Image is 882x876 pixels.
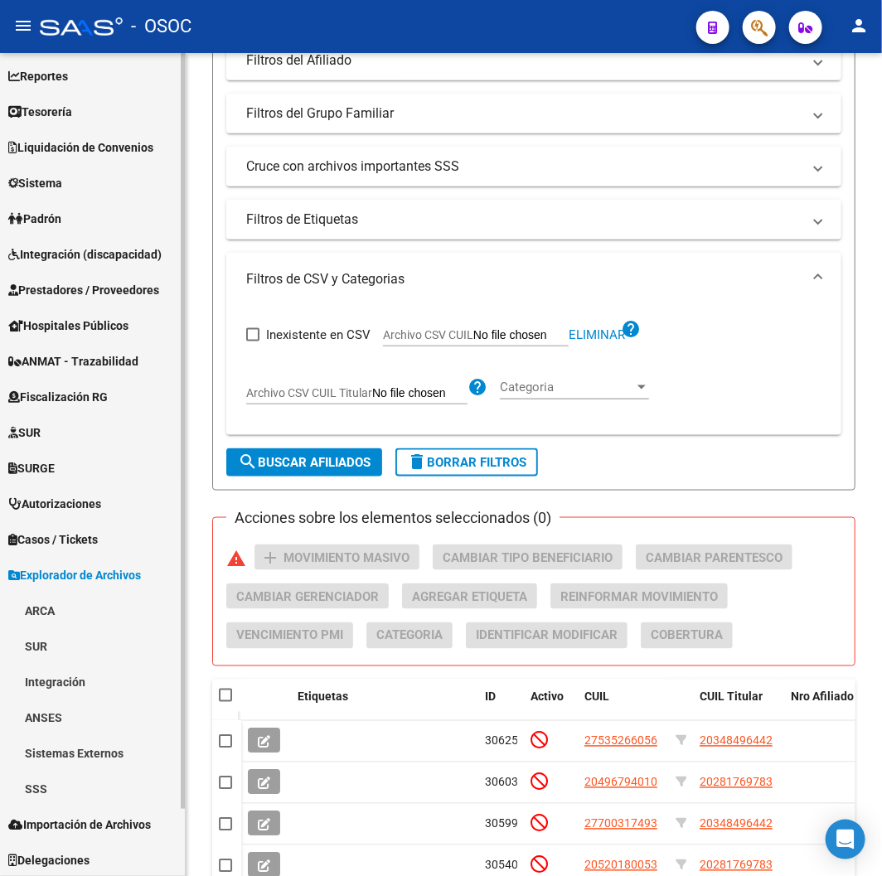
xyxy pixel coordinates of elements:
datatable-header-cell: CUIL Titular [693,680,784,734]
span: Liquidación de Convenios [8,138,153,157]
mat-panel-title: Filtros del Afiliado [246,51,802,70]
span: Reinformar Movimiento [560,589,718,604]
mat-expansion-panel-header: Cruce con archivos importantes SSS [226,147,841,186]
span: SUR [8,423,41,442]
span: Movimiento Masivo [283,550,409,565]
span: Cambiar Gerenciador [236,589,379,604]
datatable-header-cell: Etiquetas [291,680,478,734]
mat-icon: warning [226,549,246,569]
span: Categoria [376,629,443,644]
mat-icon: delete [407,452,427,472]
span: 27700317493 [584,817,657,830]
span: Prestadores / Proveedores [8,281,159,299]
span: ID [485,690,496,704]
span: Archivo CSV CUIL [383,328,473,341]
mat-panel-title: Filtros de CSV y Categorias [246,270,802,288]
mat-expansion-panel-header: Filtros de Etiquetas [226,200,841,240]
span: 20281769783 [700,776,773,789]
span: Borrar Filtros [407,455,526,470]
span: Categoria [500,380,634,394]
mat-panel-title: Filtros de Etiquetas [246,211,802,229]
datatable-header-cell: CUIL [578,680,669,734]
mat-icon: add [260,548,280,568]
span: 27535266056 [584,734,657,748]
mat-panel-title: Cruce con archivos importantes SSS [246,157,802,176]
mat-icon: help [468,377,487,397]
button: Identificar Modificar [466,622,628,648]
span: Integración (discapacidad) [8,245,162,264]
span: ANMAT - Trazabilidad [8,352,138,370]
span: Hospitales Públicos [8,317,128,335]
span: Nro Afiliado [791,690,854,704]
span: 20496794010 [584,776,657,789]
span: Cambiar Tipo Beneficiario [443,550,613,565]
mat-panel-title: Filtros del Grupo Familiar [246,104,802,123]
span: Inexistente en CSV [266,325,371,345]
mat-icon: help [621,319,641,339]
span: 20348496442 [700,734,773,748]
mat-icon: person [849,16,869,36]
span: Importación de Archivos [8,816,151,834]
button: Cambiar Parentesco [636,544,792,570]
button: Reinformar Movimiento [550,583,728,609]
span: Cobertura [651,629,723,644]
span: Agregar Etiqueta [412,589,527,604]
span: CUIL Titular [700,690,763,704]
div: Filtros de CSV y Categorias [226,306,841,435]
button: Movimiento Masivo [254,544,419,570]
button: Cambiar Gerenciador [226,583,389,609]
span: Sistema [8,174,62,192]
span: Cambiar Parentesco [646,550,783,565]
span: Eliminar [569,327,625,342]
span: Identificar Modificar [476,629,618,644]
span: 20520180053 [584,859,657,872]
span: Fiscalización RG [8,388,108,406]
button: Buscar Afiliados [226,448,382,477]
mat-expansion-panel-header: Filtros del Grupo Familiar [226,94,841,133]
mat-expansion-panel-header: Filtros del Afiliado [226,41,841,80]
div: Open Intercom Messenger [826,820,865,859]
span: Reportes [8,67,68,85]
button: Vencimiento PMI [226,622,353,648]
span: 20281769783 [700,859,773,872]
span: 30603 [485,776,518,789]
datatable-header-cell: Activo [524,680,578,734]
input: Archivo CSV CUIL Titular [372,386,468,401]
span: Archivo CSV CUIL Titular [246,386,372,399]
mat-expansion-panel-header: Filtros de CSV y Categorias [226,253,841,306]
span: 30599 [485,817,518,830]
span: Padrón [8,210,61,228]
span: Activo [531,690,564,704]
span: Explorador de Archivos [8,566,141,584]
span: Casos / Tickets [8,530,98,549]
span: Buscar Afiliados [238,455,371,470]
input: Archivo CSV CUIL [473,328,569,343]
datatable-header-cell: Nro Afiliado [784,680,875,734]
button: Agregar Etiqueta [402,583,537,609]
span: Etiquetas [298,690,348,704]
button: Borrar Filtros [395,448,538,477]
span: Tesorería [8,103,72,121]
span: SURGE [8,459,55,477]
span: - OSOC [131,8,191,45]
span: Delegaciones [8,851,90,869]
button: Cambiar Tipo Beneficiario [433,544,623,570]
span: Autorizaciones [8,495,101,513]
button: Cobertura [641,622,733,648]
span: 20348496442 [700,817,773,830]
mat-icon: menu [13,16,33,36]
span: CUIL [584,690,609,704]
button: Eliminar [569,330,625,341]
h3: Acciones sobre los elementos seleccionados (0) [226,506,560,530]
span: 30540 [485,859,518,872]
mat-icon: search [238,452,258,472]
span: 30625 [485,734,518,748]
span: Vencimiento PMI [236,629,343,644]
datatable-header-cell: ID [478,680,524,734]
button: Categoria [366,622,453,648]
